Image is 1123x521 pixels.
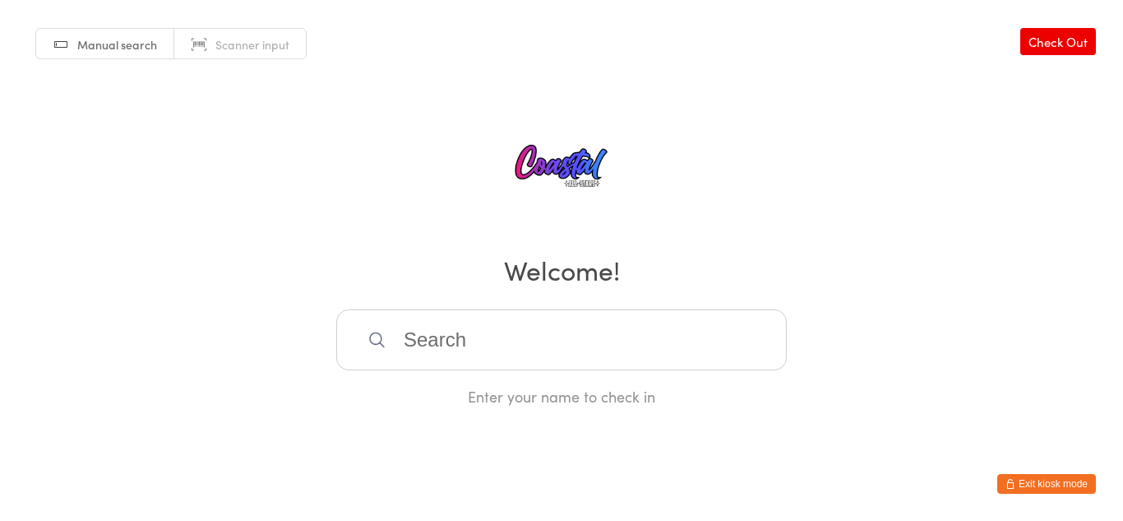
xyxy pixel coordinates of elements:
[215,36,289,53] span: Scanner input
[1020,28,1096,55] a: Check Out
[77,36,157,53] span: Manual search
[500,105,623,228] img: Coastal All-Stars
[336,386,787,407] div: Enter your name to check in
[997,474,1096,494] button: Exit kiosk mode
[336,309,787,370] input: Search
[16,251,1107,288] h2: Welcome!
